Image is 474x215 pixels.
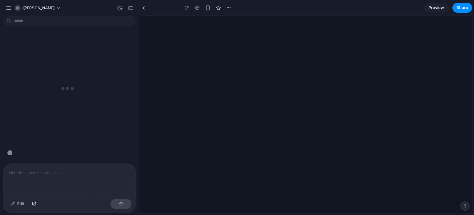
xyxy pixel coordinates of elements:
[452,3,472,13] button: Share
[456,5,468,11] span: Share
[424,3,449,13] a: Preview
[429,5,444,11] span: Preview
[12,3,64,13] button: [PERSON_NAME]
[23,5,55,11] span: [PERSON_NAME]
